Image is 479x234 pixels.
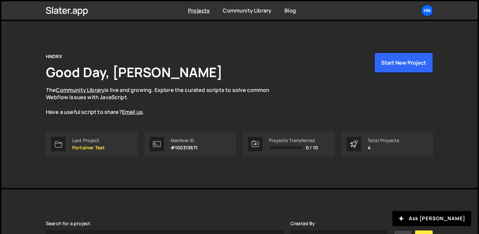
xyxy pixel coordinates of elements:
[46,63,222,81] h1: Good Day, [PERSON_NAME]
[56,86,104,94] a: Community Library
[46,53,62,60] div: HNDRX
[284,7,296,14] a: Blog
[290,221,315,226] label: Created By
[46,86,282,116] p: The is live and growing. Explore the curated scripts to solve common Webflow issues with JavaScri...
[392,211,471,226] button: Ask [PERSON_NAME]
[171,145,198,150] p: #100313671
[374,53,433,73] button: Start New Project
[368,138,399,143] div: Total Projects
[306,145,318,150] span: 0 / 10
[269,138,318,143] div: Projects Transferred
[46,221,90,226] label: Search for a project
[368,145,399,150] p: 4
[421,5,433,16] a: HN
[72,138,105,143] div: Last Project
[188,7,210,14] a: Projects
[122,108,143,116] a: Email us
[46,132,138,157] a: Last Project Portainer Test
[223,7,271,14] a: Community Library
[171,138,198,143] div: Member ID
[72,145,105,150] p: Portainer Test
